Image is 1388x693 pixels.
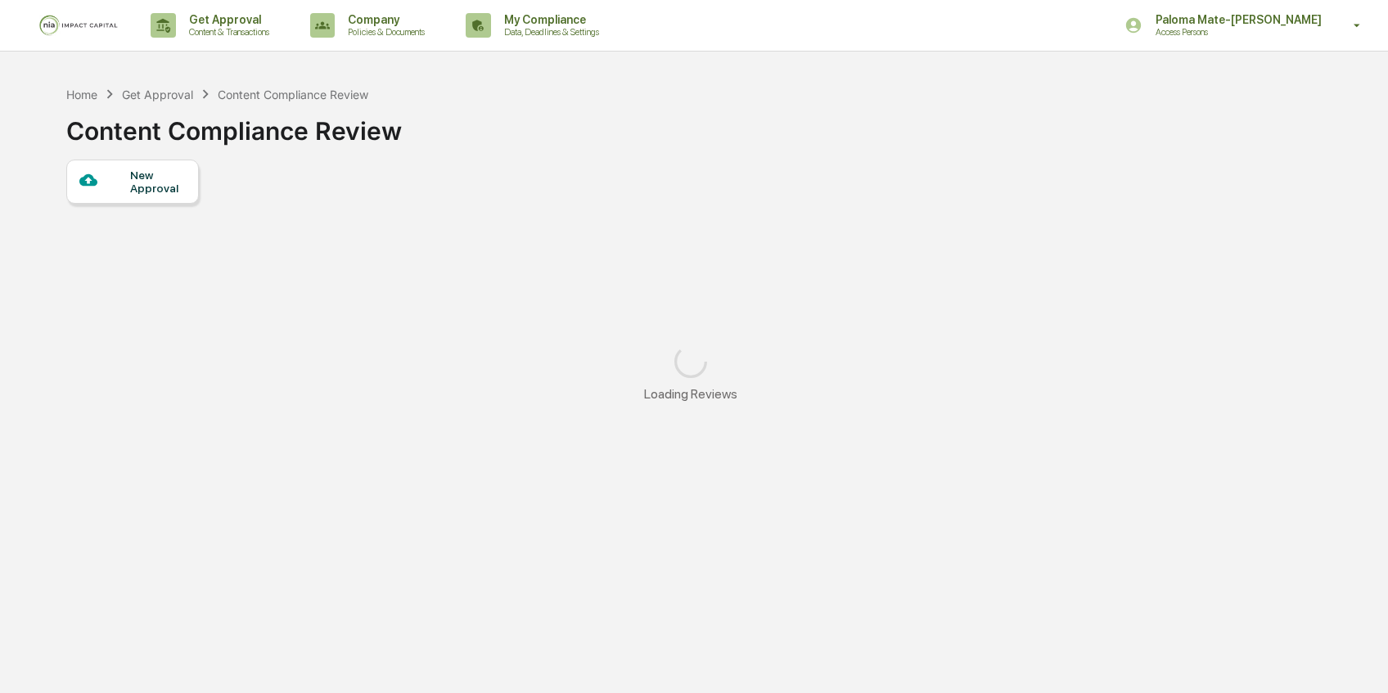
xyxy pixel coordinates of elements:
img: logo [39,15,118,36]
div: Get Approval [122,88,193,101]
p: Company [335,13,433,26]
p: Data, Deadlines & Settings [491,26,607,38]
div: Home [66,88,97,101]
p: Paloma Mate-[PERSON_NAME] [1142,13,1330,26]
p: Get Approval [176,13,277,26]
div: Content Compliance Review [218,88,368,101]
p: My Compliance [491,13,607,26]
p: Policies & Documents [335,26,433,38]
div: Content Compliance Review [66,103,402,146]
div: Loading Reviews [644,386,737,402]
p: Content & Transactions [176,26,277,38]
p: Access Persons [1142,26,1303,38]
div: New Approval [130,169,185,195]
